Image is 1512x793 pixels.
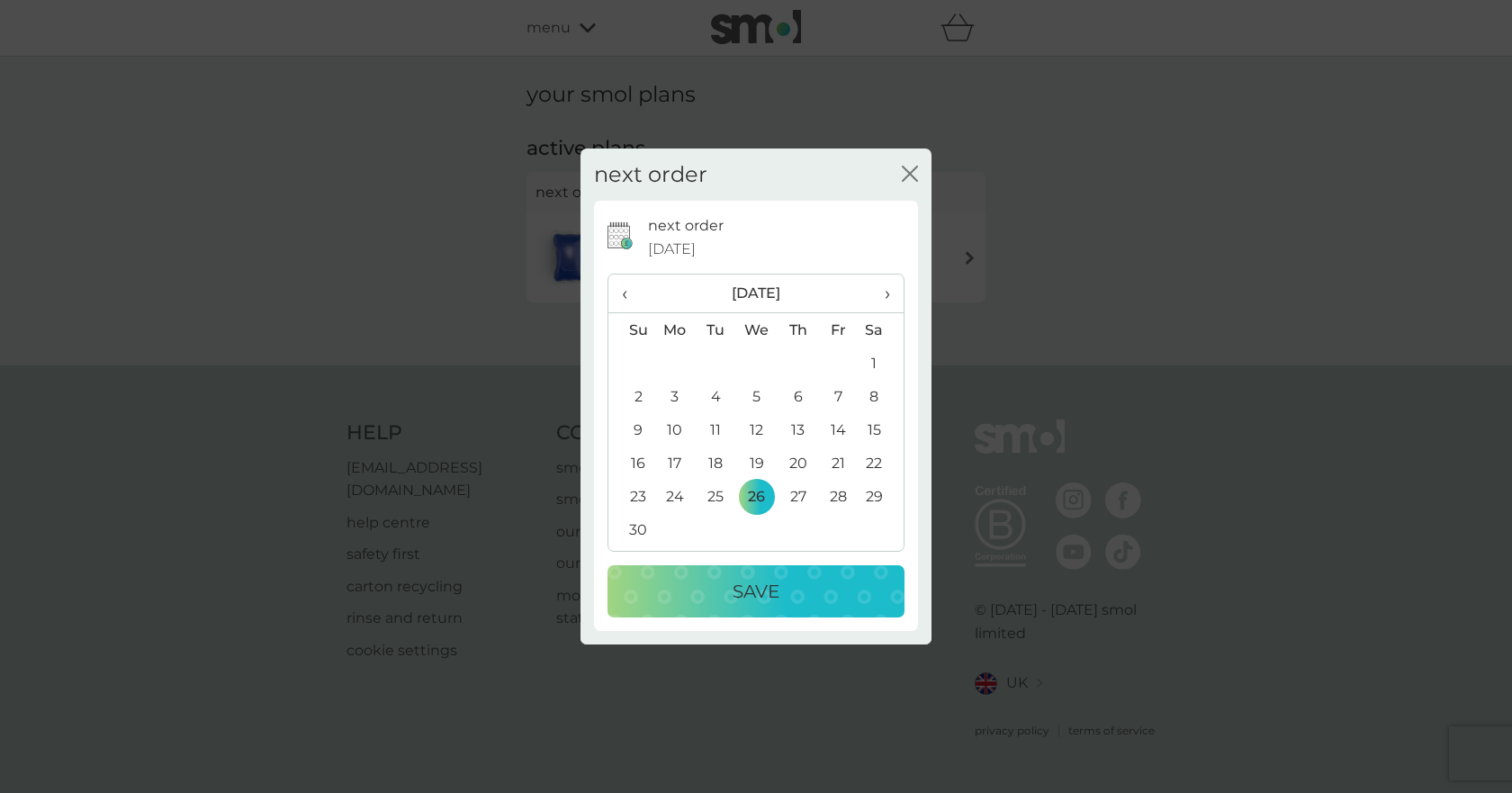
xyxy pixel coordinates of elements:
th: [DATE] [654,275,859,313]
td: 23 [608,480,654,513]
p: Save [733,577,779,606]
td: 2 [608,380,654,413]
td: 11 [696,413,736,446]
td: 1 [859,347,904,380]
span: [DATE] [648,238,696,261]
td: 5 [736,380,778,413]
td: 12 [736,413,778,446]
td: 4 [696,380,736,413]
th: Su [608,313,654,347]
td: 7 [818,380,859,413]
td: 30 [608,513,654,546]
button: close [902,166,918,185]
th: Sa [859,313,904,347]
button: Save [607,565,904,617]
td: 21 [818,446,859,480]
td: 29 [859,480,904,513]
td: 8 [859,380,904,413]
td: 14 [818,413,859,446]
td: 26 [736,480,778,513]
td: 27 [778,480,818,513]
td: 10 [654,413,696,446]
td: 25 [696,480,736,513]
th: Th [778,313,818,347]
th: Fr [818,313,859,347]
td: 3 [654,380,696,413]
h2: next order [594,162,707,188]
span: ‹ [622,275,641,312]
td: 9 [608,413,654,446]
td: 19 [736,446,778,480]
th: Tu [696,313,736,347]
td: 18 [696,446,736,480]
td: 6 [778,380,818,413]
td: 24 [654,480,696,513]
td: 13 [778,413,818,446]
p: next order [648,214,724,238]
td: 16 [608,446,654,480]
span: › [872,275,890,312]
td: 22 [859,446,904,480]
td: 28 [818,480,859,513]
th: We [736,313,778,347]
td: 15 [859,413,904,446]
td: 20 [778,446,818,480]
td: 17 [654,446,696,480]
th: Mo [654,313,696,347]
